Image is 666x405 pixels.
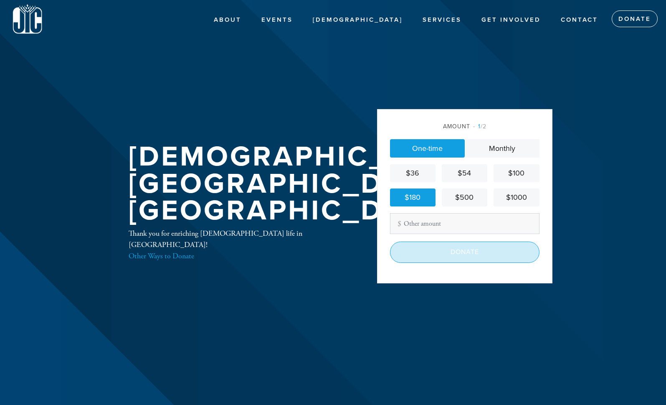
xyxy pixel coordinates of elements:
a: One-time [390,139,465,158]
a: [DEMOGRAPHIC_DATA] [306,12,409,28]
div: $500 [445,192,484,203]
div: $100 [497,168,536,179]
div: $180 [393,192,432,203]
a: Other Ways to Donate [129,251,194,261]
div: $1000 [497,192,536,203]
img: logo%20jic3_1%20copy.png [13,4,42,34]
a: Contact [555,12,604,28]
input: Other amount [390,213,539,234]
a: Events [255,12,299,28]
h1: [DEMOGRAPHIC_DATA][GEOGRAPHIC_DATA] [GEOGRAPHIC_DATA] [129,143,478,224]
a: $500 [442,188,487,206]
div: Amount [390,122,539,131]
a: $36 [390,164,436,182]
div: $54 [445,168,484,179]
a: $1000 [494,188,539,206]
a: Monthly [465,139,539,158]
a: $54 [442,164,487,182]
a: Donate [612,10,658,27]
a: $100 [494,164,539,182]
input: Donate [390,242,539,262]
span: /2 [473,123,486,130]
a: Services [416,12,468,28]
a: $180 [390,188,436,206]
a: Get Involved [475,12,547,28]
div: Thank you for enriching [DEMOGRAPHIC_DATA] life in [GEOGRAPHIC_DATA]! [129,228,350,262]
a: About [208,12,248,28]
span: 1 [478,123,481,130]
div: $36 [393,168,432,179]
